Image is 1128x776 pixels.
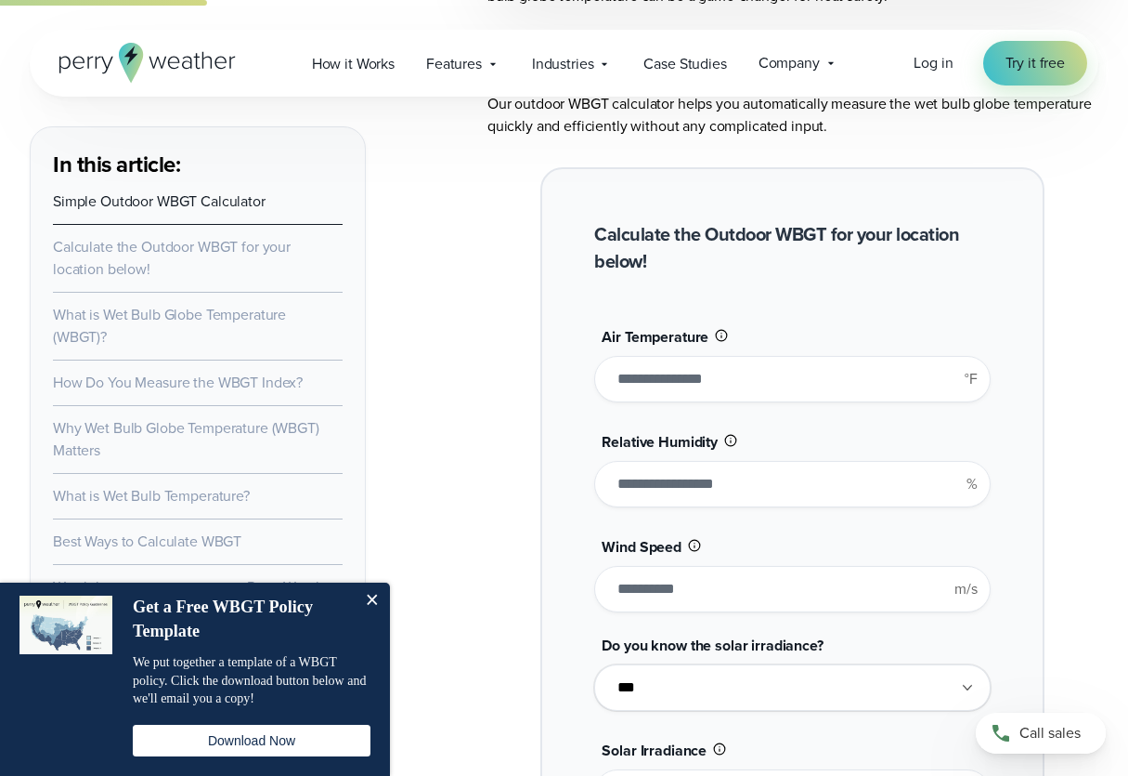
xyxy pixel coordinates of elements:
[602,536,681,558] span: Wind Speed
[53,576,336,620] a: Watch how our customers use Perry Weather to calculate WBGT
[53,150,343,179] h3: In this article:
[914,52,953,74] a: Log in
[976,713,1106,754] a: Call sales
[532,53,594,75] span: Industries
[628,45,742,83] a: Case Studies
[983,41,1087,85] a: Try it free
[602,431,718,453] span: Relative Humidity
[53,531,241,552] a: Best Ways to Calculate WBGT
[53,191,266,212] a: Simple Outdoor WBGT Calculator
[914,52,953,73] span: Log in
[53,304,286,348] a: What is Wet Bulb Globe Temperature (WBGT)?
[133,725,370,756] button: Download Now
[643,53,726,75] span: Case Studies
[19,596,112,654] img: dialog featured image
[353,583,390,620] button: Close
[602,326,708,348] span: Air Temperature
[312,53,395,75] span: How it Works
[296,45,410,83] a: How it Works
[1019,722,1081,744] span: Call sales
[133,653,370,708] p: We put together a template of a WBGT policy. Click the download button below and we'll email you ...
[487,93,1098,138] p: Our outdoor WBGT calculator helps you automatically measure the wet bulb globe temperature quickl...
[602,635,823,656] span: Do you know the solar irradiance?
[53,417,319,461] a: Why Wet Bulb Globe Temperature (WBGT) Matters
[53,236,291,280] a: Calculate the Outdoor WBGT for your location below!
[133,596,351,643] h4: Get a Free WBGT Policy Template
[602,740,707,761] span: Solar Irradiance
[426,53,482,75] span: Features
[53,372,303,393] a: How Do You Measure the WBGT Index?
[53,485,250,506] a: What is Wet Bulb Temperature?
[758,52,820,74] span: Company
[594,221,991,275] h2: Calculate the Outdoor WBGT for your location below!
[1005,52,1065,74] span: Try it free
